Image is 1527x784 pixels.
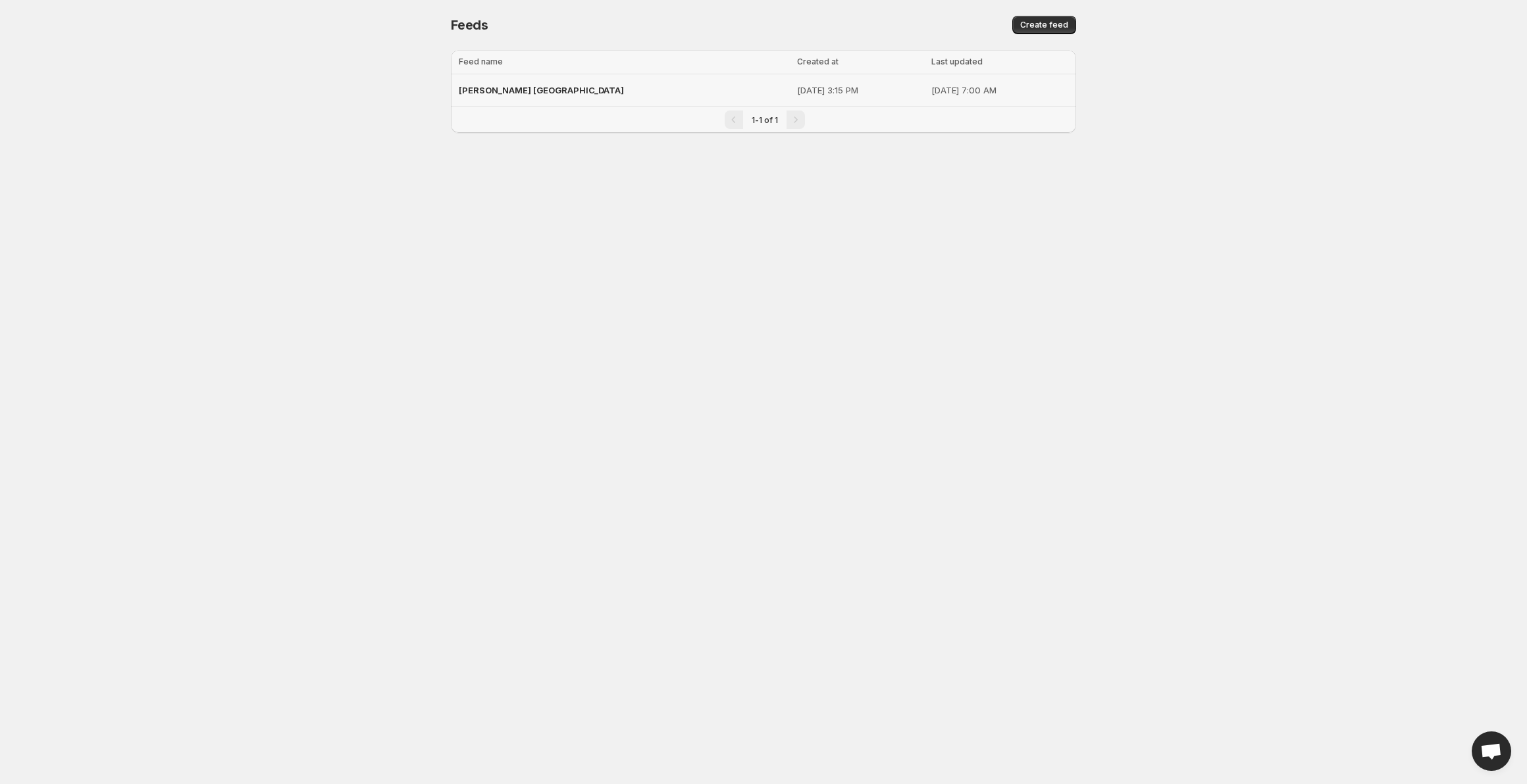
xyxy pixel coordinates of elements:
[797,57,839,66] span: Created at
[1472,731,1511,771] div: Open chat
[459,85,624,95] span: [PERSON_NAME] [GEOGRAPHIC_DATA]
[1020,20,1068,30] span: Create feed
[1012,16,1076,34] button: Create feed
[451,17,488,33] span: Feeds
[451,106,1076,133] nav: Pagination
[931,57,983,66] span: Last updated
[752,115,778,125] span: 1-1 of 1
[459,57,503,66] span: Feed name
[797,84,923,97] p: [DATE] 3:15 PM
[931,84,1068,97] p: [DATE] 7:00 AM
